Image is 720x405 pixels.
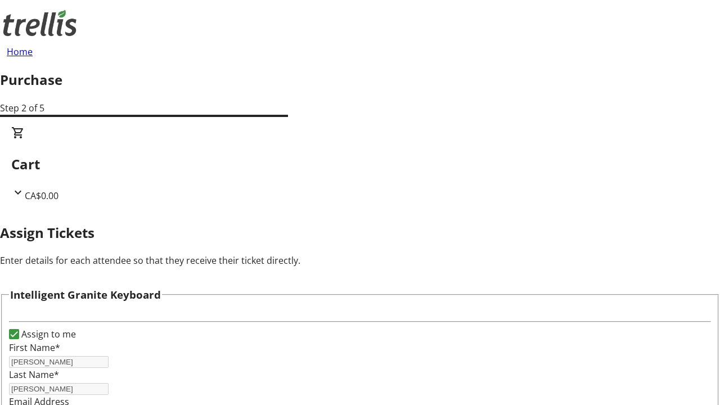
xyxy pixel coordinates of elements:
h3: Intelligent Granite Keyboard [10,287,161,303]
h2: Cart [11,154,709,174]
label: Last Name* [9,368,59,381]
span: CA$0.00 [25,190,58,202]
label: First Name* [9,341,60,354]
div: CartCA$0.00 [11,126,709,202]
label: Assign to me [19,327,76,341]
